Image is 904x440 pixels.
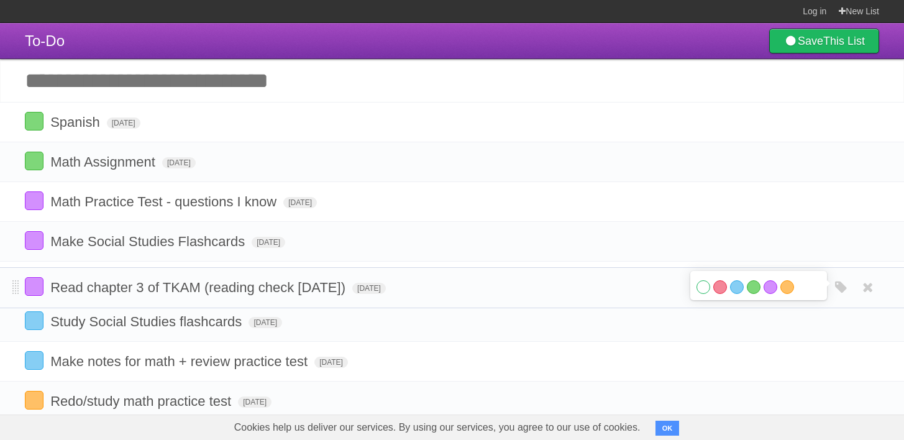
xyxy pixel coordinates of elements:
span: [DATE] [252,237,285,248]
span: [DATE] [249,317,282,328]
b: This List [823,35,865,47]
span: Study Social Studies flashcards [50,314,245,329]
span: [DATE] [314,357,348,368]
span: Make notes for math + review practice test [50,354,311,369]
span: Spanish [50,114,103,130]
span: To-Do [25,32,65,49]
label: Blue [730,280,744,294]
span: Cookies help us deliver our services. By using our services, you agree to our use of cookies. [222,415,653,440]
span: Math Practice Test - questions I know [50,194,280,209]
a: SaveThis List [769,29,879,53]
label: Orange [780,280,794,294]
label: Done [25,231,43,250]
label: Done [25,277,43,296]
span: [DATE] [107,117,140,129]
label: Done [25,152,43,170]
span: Read chapter 3 of TKAM (reading check [DATE]) [50,280,349,295]
label: Green [747,280,760,294]
label: White [696,280,710,294]
label: Done [25,391,43,410]
span: [DATE] [238,396,272,408]
label: Done [25,311,43,330]
label: Done [25,112,43,131]
span: [DATE] [283,197,317,208]
label: Done [25,191,43,210]
span: Redo/study math practice test [50,393,234,409]
span: Math Assignment [50,154,158,170]
button: OK [655,421,680,436]
span: [DATE] [352,283,386,294]
label: Purple [764,280,777,294]
label: Red [713,280,727,294]
span: Make Social Studies Flashcards [50,234,248,249]
span: [DATE] [162,157,196,168]
label: Done [25,351,43,370]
